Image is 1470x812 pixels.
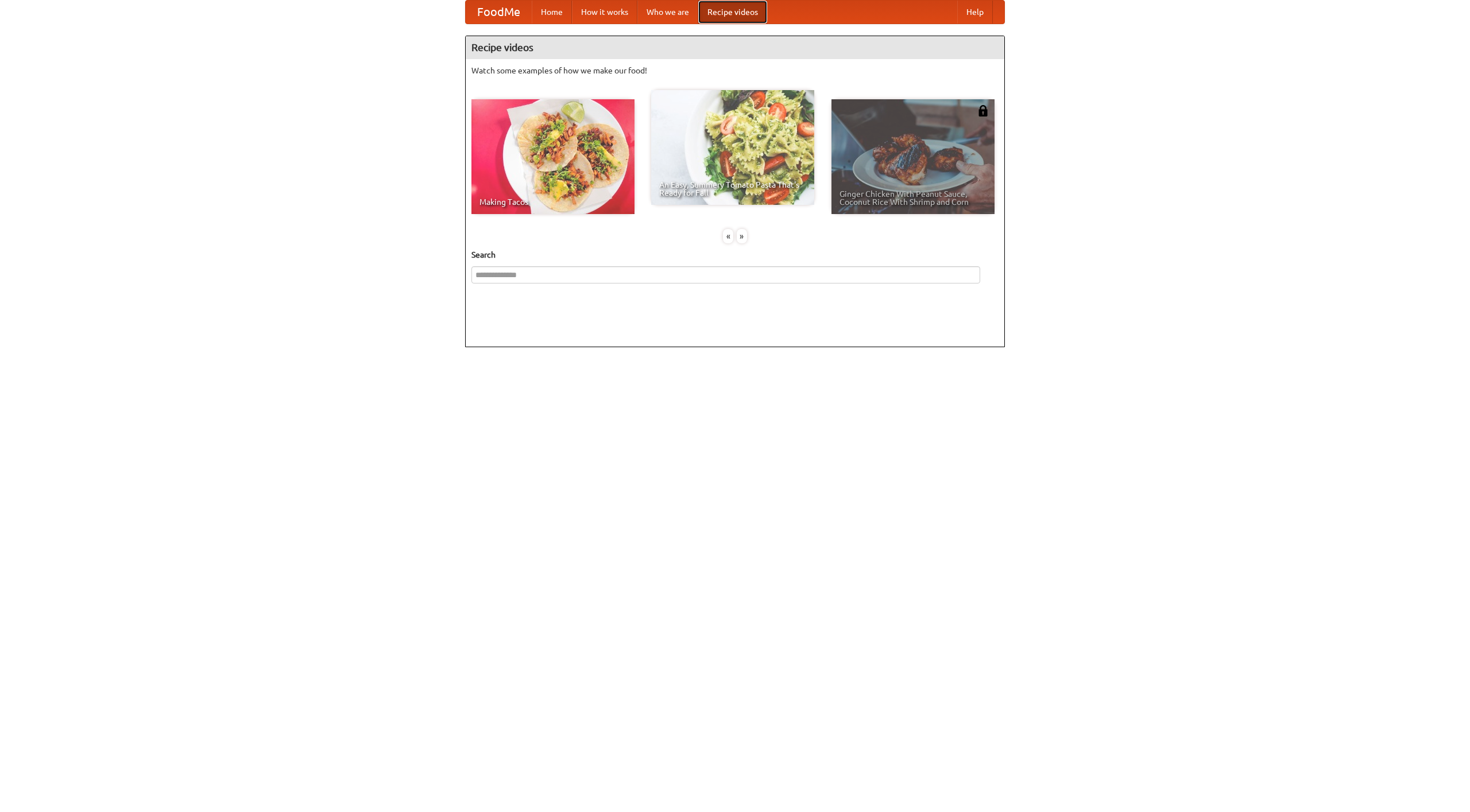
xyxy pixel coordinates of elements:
p: Watch some examples of how we make our food! [471,65,999,76]
h4: Recipe videos [466,36,1004,59]
h5: Search [471,249,999,261]
div: » [737,229,747,243]
a: Home [532,1,572,24]
a: How it works [572,1,637,24]
span: Making Tacos [479,198,626,206]
a: Help [957,1,993,24]
a: Making Tacos [471,99,635,214]
div: « [723,229,733,243]
a: Recipe videos [698,1,767,24]
a: FoodMe [466,1,532,24]
a: An Easy, Summery Tomato Pasta That's Ready for Fall [651,90,814,205]
a: Who we are [637,1,698,24]
span: An Easy, Summery Tomato Pasta That's Ready for Fall [659,181,806,197]
img: 483408.png [977,105,989,116]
